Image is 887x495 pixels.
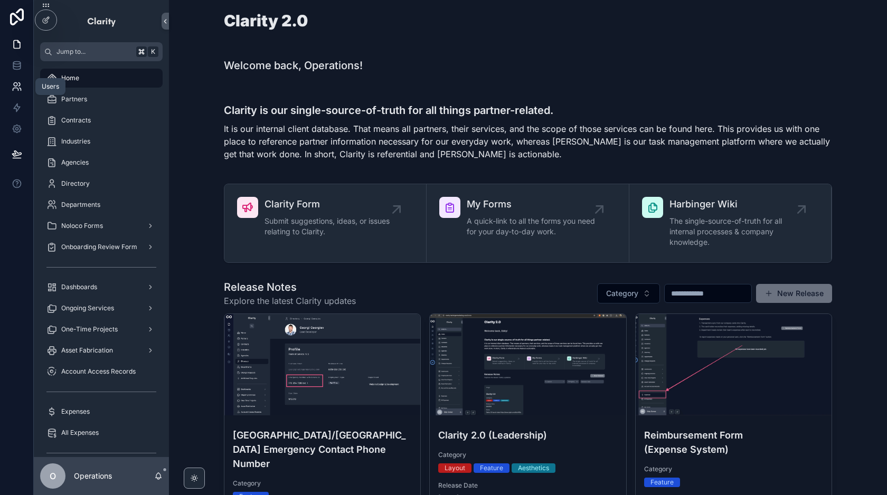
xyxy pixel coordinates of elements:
span: Account Access Records [61,367,136,376]
button: Select Button [597,283,660,303]
span: Contracts [61,116,91,125]
span: Explore the latest Clarity updates [224,294,356,307]
span: Expenses [61,407,90,416]
button: Jump to...K [40,42,163,61]
a: Clarity FormSubmit suggestions, ideas, or issues relating to Clarity. [224,184,427,262]
div: Users [42,82,59,91]
span: Directory [61,179,90,188]
span: Agencies [61,158,89,167]
span: Category [606,288,638,299]
span: Noloco Forms [61,222,103,230]
a: Agencies [40,153,163,172]
span: All Expenses [61,429,99,437]
div: scrollable content [34,61,169,457]
button: New Release [756,284,832,303]
span: Home [61,74,79,82]
span: The single-source-of-truth for all internal processes & company knowledge. [669,216,801,248]
span: Jump to... [56,47,132,56]
h3: Clarity is our single-source-of-truth for all things partner-related. [224,102,832,118]
h4: [GEOGRAPHIC_DATA]/[GEOGRAPHIC_DATA] Emergency Contact Phone Number [233,428,412,471]
h1: Clarity 2.0 [224,13,308,28]
a: My FormsA quick-link to all the forms you need for your day-to-day work. [427,184,629,262]
span: O [50,470,56,482]
a: Industries [40,132,163,151]
p: It is our internal client database. That means all partners, their services, and the scope of tho... [224,122,832,160]
span: Partners [61,95,87,103]
span: Submit suggestions, ideas, or issues relating to Clarity. [265,216,397,237]
a: Harbinger WikiThe single-source-of-truth for all internal processes & company knowledge. [629,184,832,262]
a: Asset Fabrication [40,341,163,360]
h4: Reimbursement Form (Expense System) [644,428,823,456]
span: Dashboards [61,283,97,291]
a: Ongoing Services [40,299,163,318]
span: Harbinger Wiki [669,197,801,212]
a: One-Time Projects [40,320,163,339]
span: Category [233,479,412,488]
span: My Forms [467,197,599,212]
span: Industries [61,137,90,146]
a: Dashboards [40,278,163,297]
div: Layout [445,463,465,473]
h1: Welcome back, Operations! [224,58,363,73]
a: Partners [40,90,163,109]
a: Home [40,69,163,88]
a: Onboarding Review Form [40,237,163,256]
p: Operations [74,471,112,481]
span: K [149,47,157,56]
div: Feature [480,463,503,473]
span: One-Time Projects [61,325,118,334]
img: App logo [87,13,117,30]
a: All Expenses [40,423,163,442]
span: Departments [61,201,100,209]
span: Onboarding Review Form [61,243,137,251]
a: Departments [40,195,163,214]
h1: Release Notes [224,280,356,294]
span: Release Date [438,481,617,490]
div: Georgi-Georgiev-—-Directory-Clarity-2.0-2024-12-16-at-10.28.43-AM.jpg [224,314,420,415]
div: Home-Clarity-2.0-2024-06-03-at-1.31.18-PM.jpg [430,314,626,415]
a: Account Access Records [40,362,163,381]
div: Aesthetics [518,463,549,473]
a: Noloco Forms [40,216,163,235]
span: Category [644,465,823,473]
span: Category [438,451,617,459]
div: Publish-Release-—-Release-Notes-Clarity-2.0-2024-06-05-at-3.31.01-PM.jpg [636,314,832,415]
a: Directory [40,174,163,193]
h4: Clarity 2.0 (Leadership) [438,428,617,442]
a: Expenses [40,402,163,421]
span: Ongoing Services [61,304,114,312]
span: A quick-link to all the forms you need for your day-to-day work. [467,216,599,237]
div: Feature [650,478,674,487]
span: Clarity Form [265,197,397,212]
a: Contracts [40,111,163,130]
span: Asset Fabrication [61,346,113,355]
